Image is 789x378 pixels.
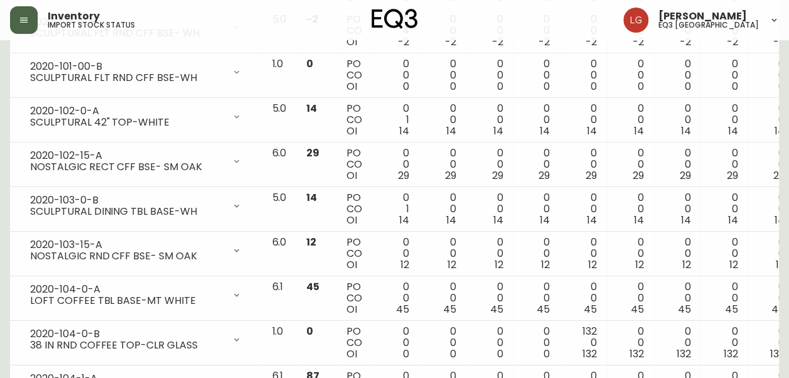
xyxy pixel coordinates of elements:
span: 14 [587,213,597,227]
div: PO CO [346,326,362,360]
span: 14 [446,213,456,227]
div: 0 0 [523,58,550,92]
div: 0 0 [664,281,691,315]
span: 45 [678,302,691,316]
span: Inventory [48,11,100,21]
div: 0 0 [758,58,785,92]
div: 0 0 [523,103,550,137]
span: 132 [677,347,691,361]
div: 0 0 [523,326,550,360]
span: 29 [680,168,691,183]
div: 0 0 [617,14,644,48]
div: 0 0 [523,192,550,226]
div: NOSTALGIC RECT CFF BSE- SM OAK [30,161,224,173]
span: 14 [634,213,644,227]
img: da6fc1c196b8cb7038979a7df6c040e1 [623,8,648,33]
div: SCULPTURAL FLT RND CFF BSE-WH [30,72,224,84]
div: 38 IN RND COFFEE TOP-CLR GLASS [30,340,224,351]
span: 0 [496,79,503,94]
div: 0 0 [711,58,738,92]
div: SCULPTURAL DINING TBL BASE-WH [30,206,224,217]
div: 0 0 [664,148,691,181]
span: 12 [682,257,691,272]
span: 0 [591,79,597,94]
div: 0 0 [476,237,503,271]
span: 0 [685,79,691,94]
div: 0 0 [711,326,738,360]
div: 0 0 [617,326,644,360]
span: 14 [775,124,785,138]
span: 45 [771,302,785,316]
div: 0 0 [758,192,785,226]
div: 0 0 [711,237,738,271]
span: 12 [541,257,550,272]
div: NOSTALGIC RND CFF BSE- SM OAK [30,251,224,262]
div: 0 0 [429,103,456,137]
span: 14 [306,190,317,205]
div: 2020-103-0-BSCULPTURAL DINING TBL BASE-WH [20,192,252,220]
div: 0 0 [758,237,785,271]
span: 14 [540,124,550,138]
h5: eq3 [GEOGRAPHIC_DATA] [658,21,759,29]
div: 0 0 [476,326,503,360]
span: 132 [723,347,738,361]
span: 132 [770,347,785,361]
span: 29 [398,168,409,183]
div: PO CO [346,58,362,92]
div: 0 0 [570,281,597,315]
td: 5.0 [262,98,296,143]
div: 0 0 [570,58,597,92]
div: 0 0 [382,237,409,271]
div: 0 4 [382,14,409,48]
div: 0 0 [570,103,597,137]
span: 29 [492,168,503,183]
div: 0 0 [617,103,644,137]
td: 6.0 [262,143,296,187]
div: 0 0 [664,237,691,271]
span: 12 [776,257,785,272]
div: 0 0 [570,14,597,48]
span: 29 [726,168,738,183]
div: 0 0 [429,14,456,48]
span: 12 [495,257,503,272]
span: 45 [724,302,738,316]
div: 0 0 [711,103,738,137]
span: 29 [445,168,456,183]
span: 14 [399,213,409,227]
span: 0 [496,347,503,361]
span: OI [346,257,357,272]
span: 0 [450,347,456,361]
div: 0 0 [664,326,691,360]
div: 0 0 [429,148,456,181]
span: 14 [775,213,785,227]
div: 0 0 [476,103,503,137]
div: 2020-102-15-A [30,150,224,161]
span: -2 [586,35,597,49]
div: 0 0 [429,237,456,271]
span: 45 [396,302,409,316]
div: 0 0 [664,103,691,137]
div: 2020-103-15-ANOSTALGIC RND CFF BSE- SM OAK [20,237,252,264]
span: 14 [493,124,503,138]
span: 14 [727,213,738,227]
span: 45 [537,302,550,316]
span: 0 [544,79,550,94]
td: 1.0 [262,53,296,98]
div: 0 0 [476,58,503,92]
span: 45 [443,302,456,316]
div: SCULPTURAL 42" TOP-WHITE [30,117,224,128]
span: 14 [587,124,597,138]
div: 0 0 [617,237,644,271]
div: 0 0 [617,148,644,181]
span: 12 [729,257,738,272]
div: 2020-104-0-B [30,328,224,340]
span: -2 [445,35,456,49]
span: OI [346,347,357,361]
span: 45 [584,302,597,316]
span: 29 [773,168,785,183]
span: 45 [631,302,644,316]
span: 0 [403,347,409,361]
span: 132 [582,347,597,361]
div: 0 0 [711,192,738,226]
div: PO CO [346,192,362,226]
